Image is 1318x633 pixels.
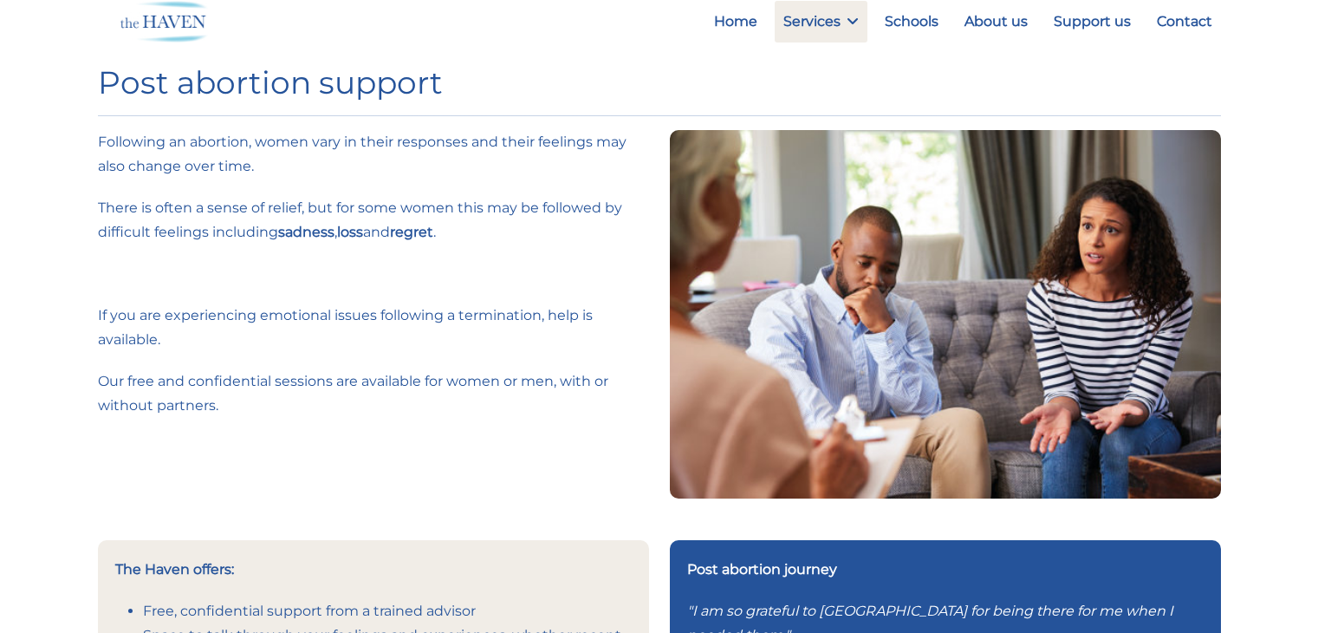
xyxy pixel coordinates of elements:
[98,196,649,245] p: There is often a sense of relief, but for some women this may be followed by difficult feelings i...
[670,130,1221,498] img: Young couple in crisis trying solve problem during counselling
[337,224,363,240] strong: loss
[390,224,433,240] strong: regret
[687,561,837,578] strong: Post abortion journey
[1148,1,1221,42] a: Contact
[98,130,649,179] p: Following an abortion, women vary in their responses and their feelings may also change over time.
[1045,1,1139,42] a: Support us
[98,64,1221,101] h1: Post abortion support
[775,1,867,42] a: Services
[115,561,234,578] strong: The Haven offers:
[98,303,649,352] p: If you are experiencing emotional issues following a termination, help is available.
[278,224,334,240] strong: sadness
[143,599,632,623] li: Free, confidential support from a trained advisor
[876,1,947,42] a: Schools
[98,369,649,418] p: Our free and confidential sessions are available for women or men, with or without partners.
[956,1,1036,42] a: About us
[705,1,766,42] a: Home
